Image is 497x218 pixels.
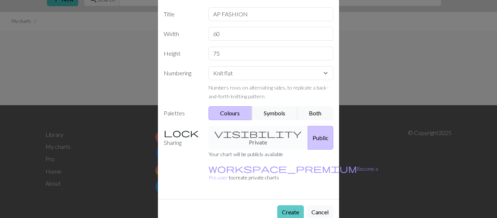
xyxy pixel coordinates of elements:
[159,27,204,41] label: Width
[208,166,378,181] a: Become a Pro user
[159,7,204,21] label: Title
[208,163,357,174] span: workspace_premium
[308,126,333,150] button: Public
[159,47,204,60] label: Height
[159,106,204,120] label: Palettes
[252,106,298,120] button: Symbols
[208,166,378,181] small: to create private charts
[159,66,204,100] label: Numbering
[208,151,283,157] small: Your chart will be publicly available
[208,106,253,120] button: Colours
[297,106,334,120] button: Both
[159,126,204,150] label: Sharing
[208,84,328,99] small: Numbers rows on alternating sides, to replicate a back-and-forth knitting pattern.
